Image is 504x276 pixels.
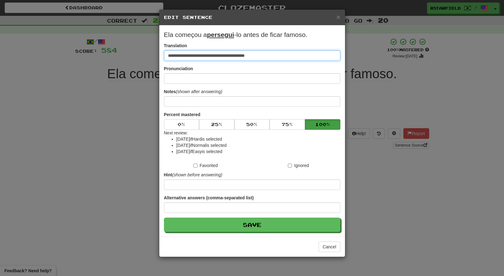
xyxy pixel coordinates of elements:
[164,218,340,232] button: Save
[164,66,193,72] label: Pronunciation
[336,13,340,20] span: ×
[164,14,340,20] h5: Edit Sentence
[319,242,340,252] button: Cancel
[234,119,270,130] button: 50%
[193,162,218,169] label: Favorited
[193,164,198,168] input: Favorited
[164,119,340,130] div: Percent mastered
[176,89,222,94] em: (shown after answering)
[164,88,222,95] label: Notes
[336,14,340,20] button: Close
[164,30,340,39] p: Ela começou a -lo antes de ficar famoso.
[164,119,199,130] button: 0%
[176,148,340,155] li: [DATE] if Easy is selected
[164,172,222,178] label: Hint
[172,172,222,177] em: (shown before answering)
[164,130,340,155] div: Next review:
[288,162,309,169] label: Ignored
[176,142,340,148] li: [DATE] if Normal is selected
[199,119,234,130] button: 25%
[207,31,234,38] u: persegui
[164,43,187,49] label: Translation
[270,119,305,130] button: 75%
[164,195,254,201] label: Alternative answers (comma-separated list)
[164,111,201,118] label: Percent mastered
[305,119,340,130] button: 100%
[288,164,292,168] input: Ignored
[176,136,340,142] li: [DATE] if Hard is selected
